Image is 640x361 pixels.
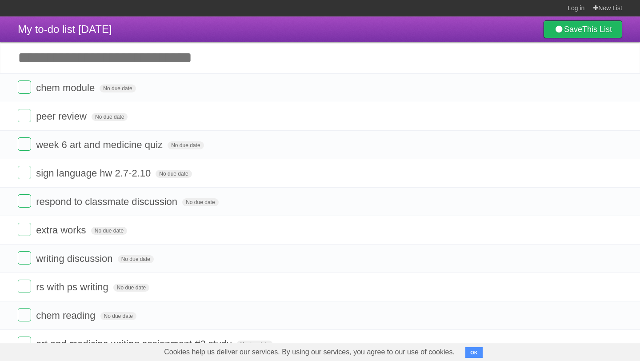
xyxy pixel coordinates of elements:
[544,20,622,38] a: SaveThis List
[168,141,204,149] span: No due date
[18,223,31,236] label: Done
[182,198,218,206] span: No due date
[18,337,31,350] label: Done
[18,308,31,321] label: Done
[236,341,272,349] span: No due date
[18,166,31,179] label: Done
[36,168,153,179] span: sign language hw 2.7-2.10
[100,84,136,92] span: No due date
[18,137,31,151] label: Done
[113,284,149,292] span: No due date
[36,139,165,150] span: week 6 art and medicine quiz
[36,338,234,349] span: art and medicine writing assignment #2 study
[92,113,128,121] span: No due date
[18,80,31,94] label: Done
[18,23,112,35] span: My to-do list [DATE]
[18,280,31,293] label: Done
[18,251,31,265] label: Done
[91,227,127,235] span: No due date
[155,343,464,361] span: Cookies help us deliver our services. By using our services, you agree to our use of cookies.
[36,111,89,122] span: peer review
[156,170,192,178] span: No due date
[36,281,111,293] span: rs with ps writing
[582,25,612,34] b: This List
[18,109,31,122] label: Done
[100,312,136,320] span: No due date
[18,194,31,208] label: Done
[465,347,483,358] button: OK
[36,196,180,207] span: respond to classmate discussion
[36,225,88,236] span: extra works
[36,253,115,264] span: writing discussion
[36,310,97,321] span: chem reading
[36,82,97,93] span: chem module
[118,255,154,263] span: No due date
